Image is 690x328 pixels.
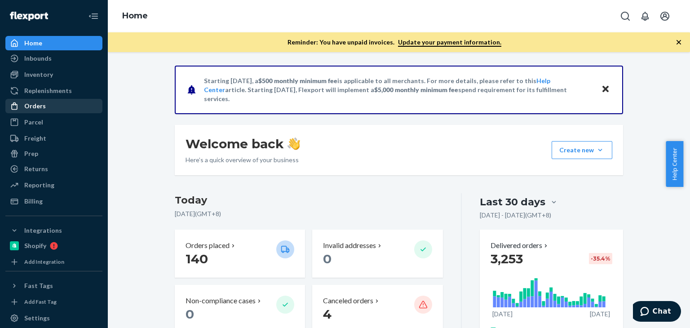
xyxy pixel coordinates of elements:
[5,67,102,82] a: Inventory
[600,83,611,96] button: Close
[589,253,612,264] div: -35.4 %
[5,194,102,208] a: Billing
[5,84,102,98] a: Replenishments
[10,12,48,21] img: Flexport logo
[5,131,102,146] a: Freight
[5,36,102,50] a: Home
[323,296,373,306] p: Canceled orders
[5,297,102,307] a: Add Fast Tag
[186,240,230,251] p: Orders placed
[24,86,72,95] div: Replenishments
[24,39,42,48] div: Home
[24,70,53,79] div: Inventory
[24,134,46,143] div: Freight
[491,251,523,266] span: 3,253
[398,38,501,47] a: Update your payment information.
[590,310,610,319] p: [DATE]
[24,226,62,235] div: Integrations
[186,306,194,322] span: 0
[24,181,54,190] div: Reporting
[552,141,612,159] button: Create new
[186,136,300,152] h1: Welcome back
[186,296,256,306] p: Non-compliance cases
[24,118,43,127] div: Parcel
[5,115,102,129] a: Parcel
[287,137,300,150] img: hand-wave emoji
[480,195,545,209] div: Last 30 days
[175,193,443,208] h3: Today
[5,51,102,66] a: Inbounds
[287,38,501,47] p: Reminder: You have unpaid invoices.
[323,240,376,251] p: Invalid addresses
[636,7,654,25] button: Open notifications
[24,258,64,266] div: Add Integration
[492,310,513,319] p: [DATE]
[5,162,102,176] a: Returns
[5,257,102,267] a: Add Integration
[122,11,148,21] a: Home
[5,239,102,253] a: Shopify
[616,7,634,25] button: Open Search Box
[323,251,332,266] span: 0
[312,230,442,278] button: Invalid addresses 0
[84,7,102,25] button: Close Navigation
[258,77,337,84] span: $500 monthly minimum fee
[115,3,155,29] ol: breadcrumbs
[24,54,52,63] div: Inbounds
[374,86,458,93] span: $5,000 monthly minimum fee
[5,146,102,161] a: Prep
[186,155,300,164] p: Here’s a quick overview of your business
[175,209,443,218] p: [DATE] ( GMT+8 )
[633,301,681,324] iframe: Opens a widget where you can chat to one of our agents
[186,251,208,266] span: 140
[491,240,549,251] button: Delivered orders
[5,223,102,238] button: Integrations
[5,311,102,325] a: Settings
[24,149,38,158] div: Prep
[656,7,674,25] button: Open account menu
[24,164,48,173] div: Returns
[175,230,305,278] button: Orders placed 140
[24,298,57,306] div: Add Fast Tag
[24,197,43,206] div: Billing
[204,76,593,103] p: Starting [DATE], a is applicable to all merchants. For more details, please refer to this article...
[24,102,46,111] div: Orders
[24,241,46,250] div: Shopify
[666,141,683,187] button: Help Center
[24,314,50,323] div: Settings
[24,281,53,290] div: Fast Tags
[5,178,102,192] a: Reporting
[323,306,332,322] span: 4
[5,279,102,293] button: Fast Tags
[5,99,102,113] a: Orders
[480,211,551,220] p: [DATE] - [DATE] ( GMT+8 )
